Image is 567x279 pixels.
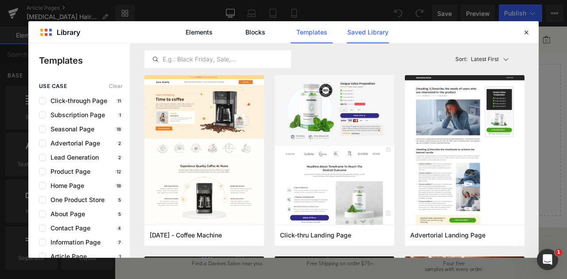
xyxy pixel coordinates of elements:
span: Click-thru Landing Page [280,231,351,239]
p: 2 [117,141,123,146]
span: Lead Generation [46,154,99,161]
p: Templates [39,54,130,67]
span: Information Page [46,239,101,246]
span: use case [39,83,67,89]
a: Blocks [234,21,276,43]
span: Seasonal Page [46,126,94,133]
span: Subscription Page [46,111,105,118]
a: Templates [291,21,333,43]
span: Product Page [46,168,90,175]
span: Click-through Page [46,97,107,104]
p: 1 [117,112,123,118]
p: 18 [115,126,123,132]
span: About Page [46,210,85,218]
p: 11 [116,98,123,103]
span: One Product Store [46,196,105,203]
p: 18 [115,183,123,188]
p: 5 [117,211,123,217]
p: 2 [117,155,123,160]
p: Start building your page [21,65,515,76]
span: Advertorial Landing Page [410,231,485,239]
a: Elements [178,21,220,43]
p: Latest First [471,55,499,63]
p: 4 [116,225,123,231]
span: Home Page [46,182,84,189]
a: Saved Library [347,21,389,43]
span: Sort: [455,56,467,62]
span: 1 [555,249,562,256]
p: 12 [115,169,123,174]
span: Contact Page [46,225,90,232]
span: Thanksgiving - Coffee Machine [150,231,222,239]
button: Latest FirstSort:Latest First [452,50,525,68]
span: Article Page [46,253,87,260]
input: E.g.: Black Friday, Sale,... [145,54,291,65]
p: 1 [117,254,123,259]
p: or Drag & Drop elements from left sidebar [21,198,515,204]
span: Advertorial Page [46,140,100,147]
a: Explore Template [228,173,308,191]
span: Clear [109,83,123,89]
p: 7 [117,240,123,245]
iframe: Intercom live chat [537,249,558,270]
p: 5 [117,197,123,203]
